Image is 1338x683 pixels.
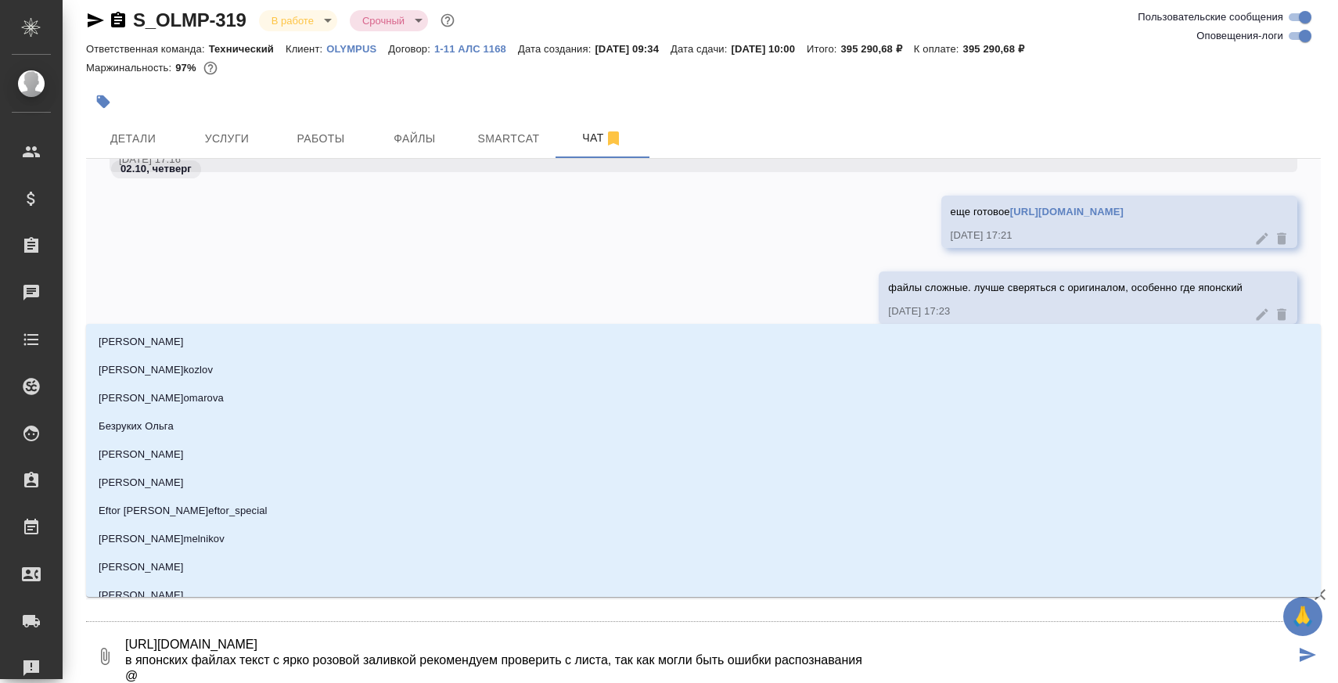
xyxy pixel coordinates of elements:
[1196,28,1283,44] span: Оповещения-логи
[109,11,128,30] button: Скопировать ссылку
[437,10,458,31] button: Доп статусы указывают на важность/срочность заказа
[518,43,595,55] p: Дата создания:
[595,43,671,55] p: [DATE] 09:34
[86,62,175,74] p: Маржинальность:
[1010,206,1124,217] a: [URL][DOMAIN_NAME]
[350,10,428,31] div: В работе
[99,334,184,350] p: [PERSON_NAME]
[388,43,434,55] p: Договор:
[1289,600,1316,633] span: 🙏
[99,447,184,462] p: [PERSON_NAME]
[99,419,174,434] p: Безруких Ольга
[99,475,184,491] p: [PERSON_NAME]
[471,129,546,149] span: Smartcat
[951,206,1124,217] span: еще готовое
[951,228,1243,243] div: [DATE] 17:21
[99,390,224,406] p: [PERSON_NAME]omarova
[326,41,388,55] a: OLYMPUS
[888,304,1243,319] div: [DATE] 17:23
[1138,9,1283,25] span: Пользовательские сообщения
[133,9,246,31] a: S_OLMP-319
[377,129,452,149] span: Файлы
[914,43,963,55] p: К оплате:
[86,11,105,30] button: Скопировать ссылку для ЯМессенджера
[120,161,192,177] p: 02.10, четверг
[99,531,225,547] p: [PERSON_NAME]melnikov
[888,282,1243,293] span: файлы сложные. лучше сверяться с оригиналом, особенно где японский
[434,43,518,55] p: 1-11 АЛС 1168
[189,129,264,149] span: Услуги
[326,43,388,55] p: OLYMPUS
[434,41,518,55] a: 1-11 АЛС 1168
[99,588,184,603] p: [PERSON_NAME]
[95,129,171,149] span: Детали
[200,58,221,78] button: 11166.96 RUB;
[671,43,731,55] p: Дата сдачи:
[286,43,326,55] p: Клиент:
[267,14,318,27] button: В работе
[259,10,337,31] div: В работе
[86,43,209,55] p: Ответственная команда:
[963,43,1036,55] p: 395 290,68 ₽
[283,129,358,149] span: Работы
[358,14,409,27] button: Срочный
[1283,597,1322,636] button: 🙏
[209,43,286,55] p: Технический
[807,43,840,55] p: Итого:
[86,84,120,119] button: Добавить тэг
[565,128,640,148] span: Чат
[99,503,268,519] p: Eftor [PERSON_NAME]eftor_special
[731,43,807,55] p: [DATE] 10:00
[175,62,200,74] p: 97%
[99,362,213,378] p: [PERSON_NAME]kozlov
[841,43,914,55] p: 395 290,68 ₽
[99,559,184,575] p: [PERSON_NAME]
